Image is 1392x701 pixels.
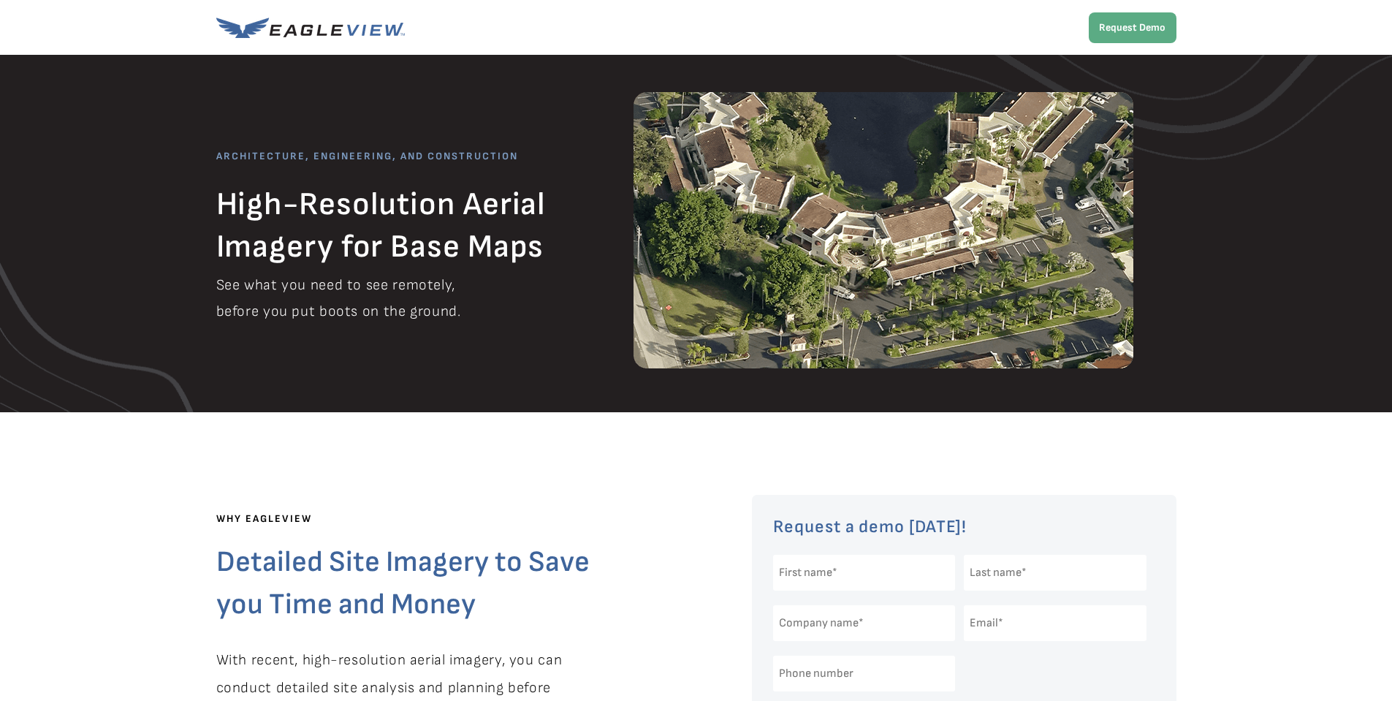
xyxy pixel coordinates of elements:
[216,545,590,622] span: Detailed Site Imagery to Save you Time and Money
[1099,21,1165,34] strong: Request Demo
[1089,12,1176,43] a: Request Demo
[773,656,956,691] input: Phone number
[216,303,461,320] span: before you put boots on the ground.
[773,516,967,537] span: Request a demo [DATE]!
[964,555,1146,591] input: Last name*
[773,605,956,641] input: Company name*
[964,605,1146,641] input: Email*
[216,150,518,162] span: ARCHITECTURE, ENGINEERING, AND CONSTRUCTION
[216,512,312,525] span: WHY EAGLEVIEW
[773,555,956,591] input: First name*
[216,185,547,266] span: High-Resolution Aerial Imagery for Base Maps
[216,276,455,294] span: See what you need to see remotely,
